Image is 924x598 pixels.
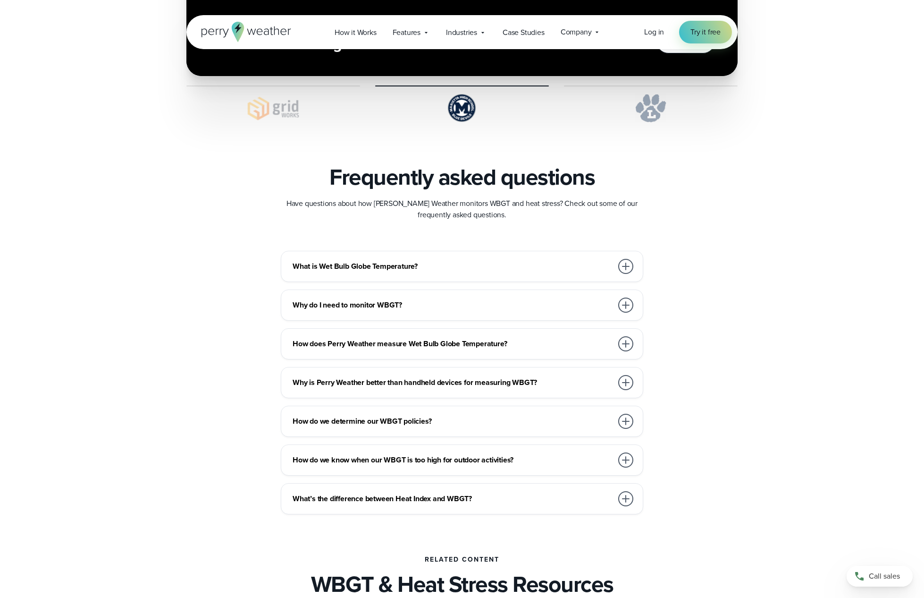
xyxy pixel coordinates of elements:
h3: What’s the difference between Heat Index and WBGT? [293,493,613,504]
p: Have questions about how [PERSON_NAME] Weather monitors WBGT and heat stress? Check out some of o... [273,198,651,221]
h3: How does Perry Weather measure Wet Bulb Globe Temperature? [293,338,613,350]
a: Try it free [679,21,732,43]
span: Company [561,26,592,38]
span: Industries [446,27,477,38]
h3: How do we determine our WBGT policies? [293,416,613,427]
h2: Frequently asked questions [329,164,595,190]
h3: How Marietta City Schools Simplifies WBGT and Severe Weather Monitoring [209,16,634,53]
span: How it Works [335,27,377,38]
h3: WBGT & Heat Stress Resources [311,571,613,598]
a: How it Works [327,23,385,42]
h2: Related Content [425,556,499,564]
img: Gridworks.svg [186,94,360,122]
span: Call sales [869,571,900,582]
a: Log in [644,26,664,38]
a: Case Studies [495,23,553,42]
img: Marietta-High-School.svg [375,94,549,122]
h3: Why is Perry Weather better than handheld devices for measuring WBGT? [293,377,613,388]
h3: How do we know when our WBGT is too high for outdoor activities? [293,454,613,466]
span: Case Studies [503,27,545,38]
span: Try it free [690,26,721,38]
h3: Why do I need to monitor WBGT? [293,299,613,311]
span: Log in [644,26,664,37]
span: Features [393,27,420,38]
a: Call sales [847,566,913,587]
h3: What is Wet Bulb Globe Temperature? [293,261,613,272]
